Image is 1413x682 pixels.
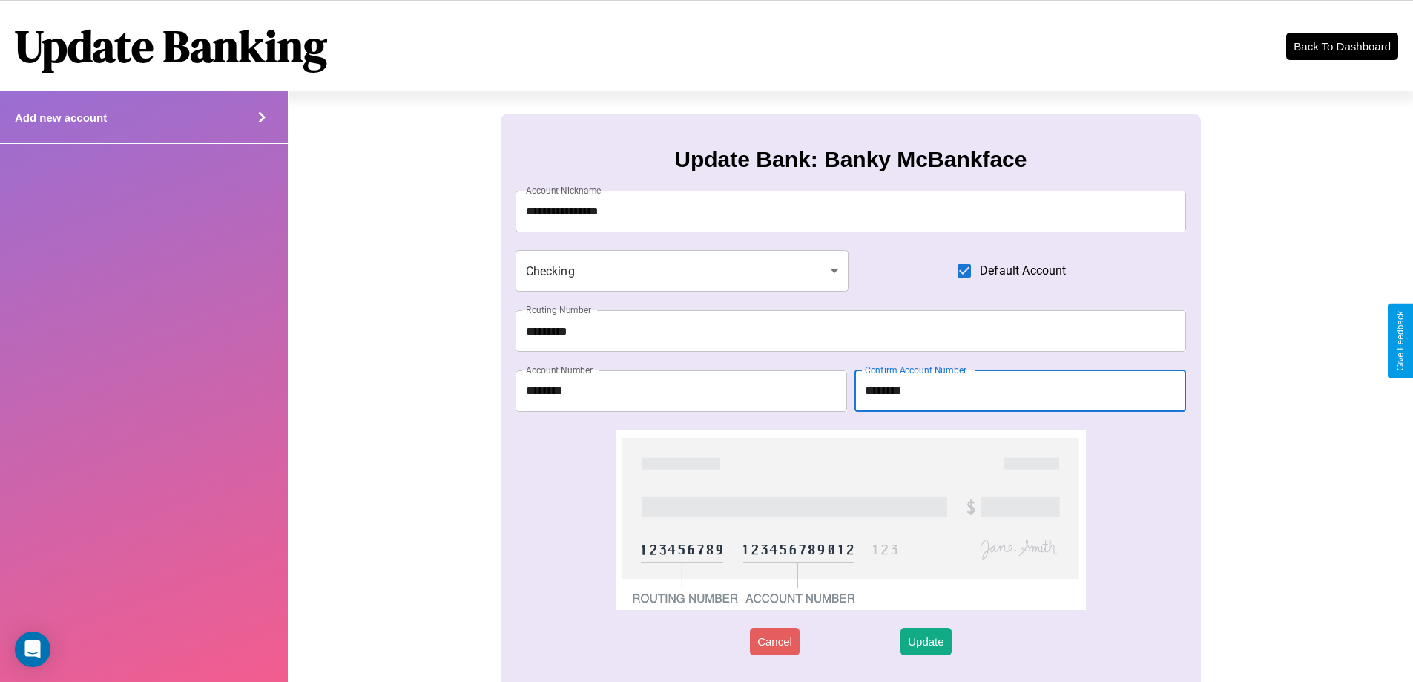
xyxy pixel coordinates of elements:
label: Account Number [526,364,593,376]
h3: Update Bank: Banky McBankface [674,147,1027,172]
button: Back To Dashboard [1286,33,1398,60]
h1: Update Banking [15,16,327,76]
div: Give Feedback [1395,311,1406,371]
button: Cancel [750,628,800,655]
img: check [616,430,1085,610]
h4: Add new account [15,111,107,124]
span: Default Account [980,262,1066,280]
div: Open Intercom Messenger [15,632,50,667]
button: Update [900,628,951,655]
label: Confirm Account Number [865,364,966,376]
div: Checking [516,250,849,292]
label: Account Nickname [526,184,602,197]
label: Routing Number [526,304,591,316]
